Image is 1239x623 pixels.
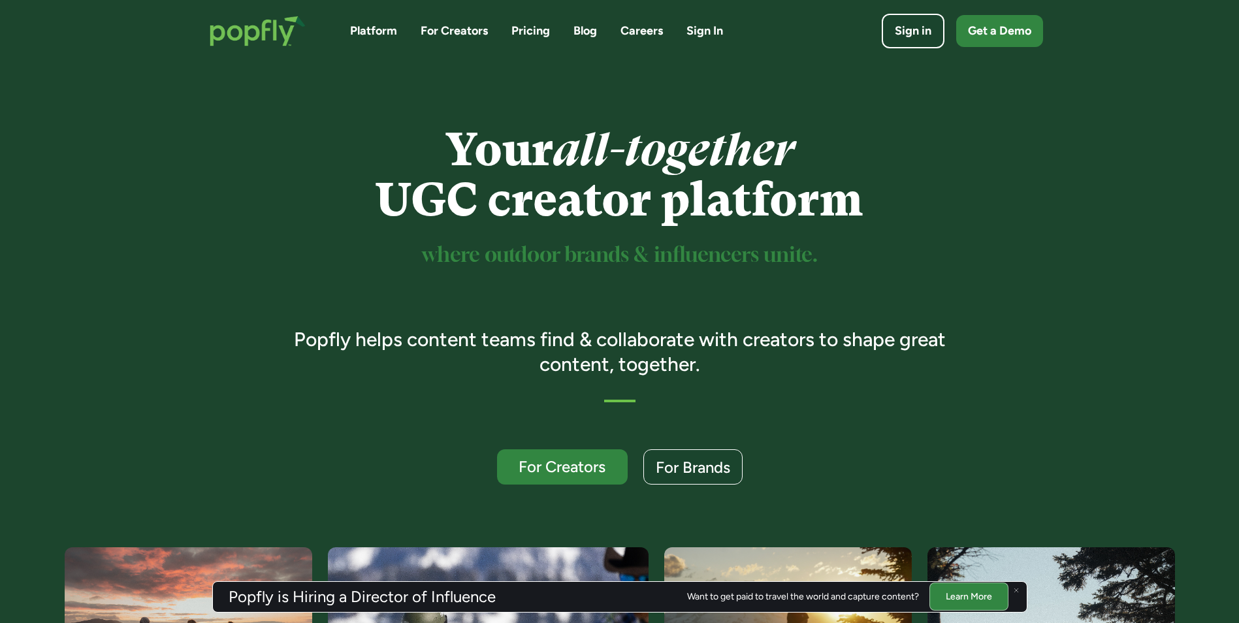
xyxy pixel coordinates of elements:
h1: Your UGC creator platform [275,125,964,225]
a: Get a Demo [956,15,1043,47]
a: Sign In [686,23,723,39]
a: Careers [620,23,663,39]
a: Learn More [929,583,1008,611]
h3: Popfly helps content teams find & collaborate with creators to shape great content, together. [275,327,964,376]
a: For Creators [497,449,628,485]
a: home [197,3,319,59]
a: Platform [350,23,397,39]
div: Sign in [895,23,931,39]
em: all-together [553,123,794,176]
a: For Brands [643,449,743,485]
div: For Creators [509,458,616,475]
sup: where outdoor brands & influencers unite. [422,246,818,266]
div: Get a Demo [968,23,1031,39]
div: For Brands [656,459,730,475]
a: Blog [573,23,597,39]
h3: Popfly is Hiring a Director of Influence [229,589,496,605]
div: Want to get paid to travel the world and capture content? [687,592,919,602]
a: For Creators [421,23,488,39]
a: Sign in [882,14,944,48]
a: Pricing [511,23,550,39]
